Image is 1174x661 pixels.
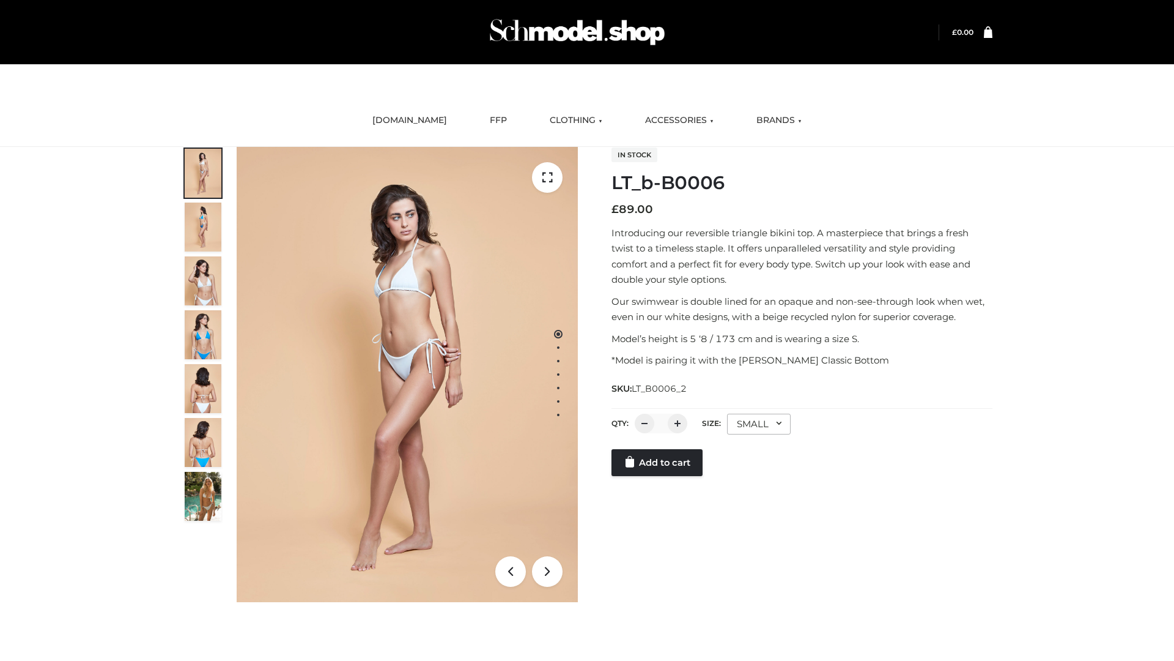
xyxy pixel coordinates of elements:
[952,28,957,37] span: £
[611,419,629,428] label: QTY:
[952,28,973,37] bdi: 0.00
[632,383,687,394] span: LT_B0006_2
[185,203,221,252] img: ArielClassicBikiniTop_CloudNine_AzureSky_OW114ECO_2-scaled.jpg
[611,172,992,194] h1: LT_b-B0006
[541,107,611,134] a: CLOTHING
[185,256,221,305] img: ArielClassicBikiniTop_CloudNine_AzureSky_OW114ECO_3-scaled.jpg
[611,353,992,368] p: *Model is pairing it with the [PERSON_NAME] Classic Bottom
[727,414,791,435] div: SMALL
[611,331,992,347] p: Model’s height is 5 ‘8 / 173 cm and is wearing a size S.
[185,149,221,198] img: ArielClassicBikiniTop_CloudNine_AzureSky_OW114ECO_1-scaled.jpg
[611,449,703,476] a: Add to cart
[611,148,657,162] span: In stock
[481,107,516,134] a: FFP
[611,381,688,396] span: SKU:
[611,203,653,216] bdi: 89.00
[363,107,456,134] a: [DOMAIN_NAME]
[952,28,973,37] a: £0.00
[237,147,578,602] img: LT_b-B0006
[185,364,221,413] img: ArielClassicBikiniTop_CloudNine_AzureSky_OW114ECO_7-scaled.jpg
[611,225,992,288] p: Introducing our reversible triangle bikini top. A masterpiece that brings a fresh twist to a time...
[702,419,721,428] label: Size:
[485,8,669,56] img: Schmodel Admin 964
[611,294,992,325] p: Our swimwear is double lined for an opaque and non-see-through look when wet, even in our white d...
[185,310,221,359] img: ArielClassicBikiniTop_CloudNine_AzureSky_OW114ECO_4-scaled.jpg
[185,418,221,467] img: ArielClassicBikiniTop_CloudNine_AzureSky_OW114ECO_8-scaled.jpg
[636,107,723,134] a: ACCESSORIES
[185,472,221,521] img: Arieltop_CloudNine_AzureSky2.jpg
[747,107,811,134] a: BRANDS
[611,203,619,216] span: £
